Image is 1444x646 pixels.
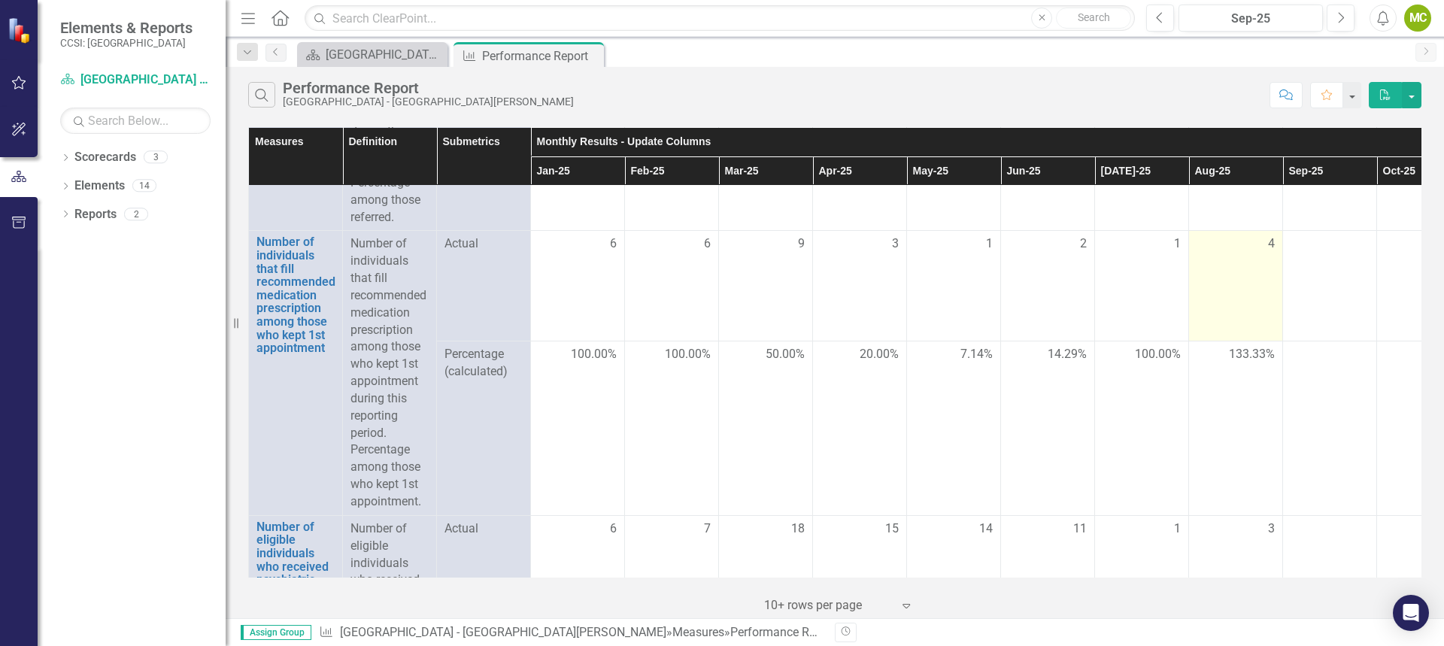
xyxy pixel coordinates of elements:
[1268,520,1275,538] span: 3
[301,45,444,64] a: [GEOGRAPHIC_DATA] Landing Page
[249,231,343,516] td: Double-Click to Edit Right Click for Context Menu
[256,520,335,639] a: Number of eligible individuals who received psychiatric services by program psychiatric practitioner
[326,45,444,64] div: [GEOGRAPHIC_DATA] Landing Page
[798,235,805,253] span: 9
[319,624,824,641] div: » »
[979,520,993,538] span: 14
[730,625,836,639] div: Performance Report
[625,515,719,599] td: Double-Click to Edit
[1404,5,1431,32] button: MC
[340,625,666,639] a: [GEOGRAPHIC_DATA] - [GEOGRAPHIC_DATA][PERSON_NAME]
[1095,231,1189,341] td: Double-Click to Edit
[8,17,34,43] img: ClearPoint Strategy
[444,520,523,538] span: Actual
[1073,520,1087,538] span: 11
[60,71,211,89] a: [GEOGRAPHIC_DATA] - [GEOGRAPHIC_DATA][PERSON_NAME]
[665,346,711,363] span: 100.00%
[766,346,805,363] span: 50.00%
[892,235,899,253] span: 3
[60,19,193,37] span: Elements & Reports
[283,80,574,96] div: Performance Report
[1189,515,1283,599] td: Double-Click to Edit
[1056,8,1131,29] button: Search
[1393,595,1429,631] div: Open Intercom Messenger
[124,208,148,220] div: 2
[885,520,899,538] span: 15
[813,231,907,341] td: Double-Click to Edit
[1001,515,1095,599] td: Double-Click to Edit
[625,231,719,341] td: Double-Click to Edit
[1095,515,1189,599] td: Double-Click to Edit
[531,231,625,341] td: Double-Click to Edit
[672,625,724,639] a: Measures
[1283,515,1377,599] td: Double-Click to Edit
[791,520,805,538] span: 18
[719,231,813,341] td: Double-Click to Edit
[256,235,335,354] a: Number of individuals that fill recommended medication prescription among those who kept 1st appo...
[1189,231,1283,341] td: Double-Click to Edit
[444,235,523,253] span: Actual
[860,346,899,363] span: 20.00%
[531,515,625,599] td: Double-Click to Edit
[132,180,156,193] div: 14
[1001,231,1095,341] td: Double-Click to Edit
[1135,346,1181,363] span: 100.00%
[813,515,907,599] td: Double-Click to Edit
[283,96,574,108] div: [GEOGRAPHIC_DATA] - [GEOGRAPHIC_DATA][PERSON_NAME]
[610,520,617,538] span: 6
[60,37,193,49] small: CCSI: [GEOGRAPHIC_DATA]
[960,346,993,363] span: 7.14%
[350,235,429,511] p: Number of individuals that fill recommended medication prescription among those who kept 1st appo...
[444,346,523,381] span: Percentage (calculated)
[1179,5,1323,32] button: Sep-25
[571,346,617,363] span: 100.00%
[719,515,813,599] td: Double-Click to Edit
[1283,231,1377,341] td: Double-Click to Edit
[704,235,711,253] span: 6
[1184,10,1318,28] div: Sep-25
[1229,346,1275,363] span: 133.33%
[74,206,117,223] a: Reports
[1174,235,1181,253] span: 1
[241,625,311,640] span: Assign Group
[1078,11,1110,23] span: Search
[144,151,168,164] div: 3
[1048,346,1087,363] span: 14.29%
[1268,235,1275,253] span: 4
[74,177,125,195] a: Elements
[60,108,211,134] input: Search Below...
[1174,520,1181,538] span: 1
[907,515,1001,599] td: Double-Click to Edit
[907,231,1001,341] td: Double-Click to Edit
[986,235,993,253] span: 1
[1080,235,1087,253] span: 2
[704,520,711,538] span: 7
[610,235,617,253] span: 6
[305,5,1135,32] input: Search ClearPoint...
[482,47,600,65] div: Performance Report
[74,149,136,166] a: Scorecards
